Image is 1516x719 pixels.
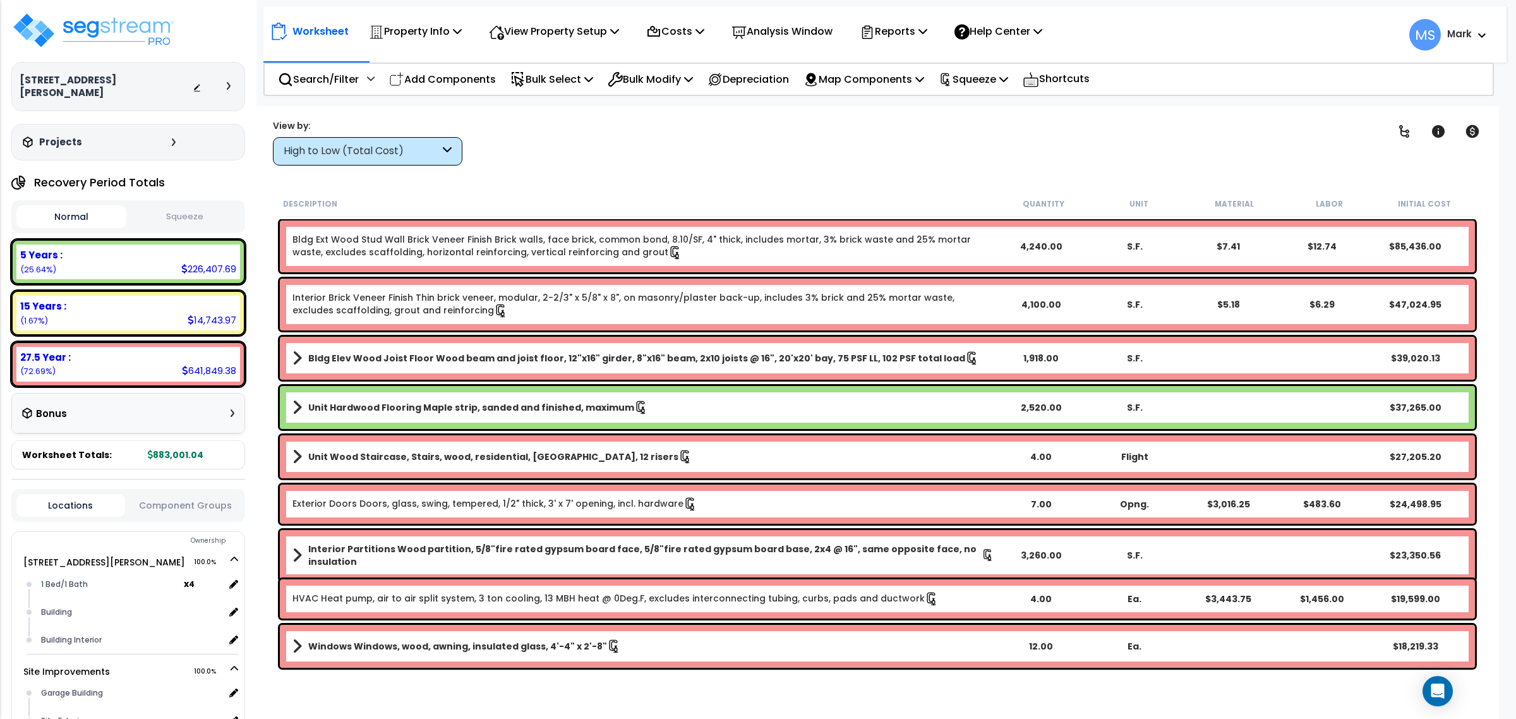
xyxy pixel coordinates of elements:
p: Worksheet [292,23,349,40]
div: Building [38,605,224,620]
div: Ea. [1088,593,1181,605]
div: Opng. [1088,498,1181,511]
div: $19,599.00 [1369,593,1462,605]
div: $85,436.00 [1369,240,1462,253]
small: (72.69%) [20,366,56,377]
div: Building Interior [38,632,224,648]
div: $3,443.75 [1182,593,1275,605]
div: 14,743.97 [188,313,236,327]
p: Map Components [803,71,924,88]
div: $24,498.95 [1369,498,1462,511]
p: Costs [646,23,704,40]
a: Individual Item [292,592,939,606]
div: 12.00 [994,640,1088,653]
p: Help Center [954,23,1042,40]
div: Add Components [382,64,503,94]
div: Garage Building [38,686,224,701]
div: $7.41 [1182,240,1275,253]
a: Assembly Title [292,637,994,655]
div: $3,016.25 [1182,498,1275,511]
div: 1 Bed/1 Bath [38,577,184,592]
p: Bulk Modify [608,71,693,88]
a: Assembly Title [292,399,994,416]
small: Material [1215,199,1254,209]
a: Individual Item [292,497,697,511]
p: View Property Setup [489,23,619,40]
div: 1,918.00 [994,352,1088,365]
div: 4.00 [994,593,1088,605]
a: Assembly Title [292,543,994,568]
div: $1,456.00 [1275,593,1369,605]
small: 4 [189,579,195,589]
button: Squeeze [129,206,239,228]
div: High to Low (Total Cost) [284,144,440,159]
span: Worksheet Totals: [22,449,112,461]
div: Open Intercom Messenger [1423,676,1453,706]
div: 226,407.69 [181,262,236,275]
div: $39,020.13 [1369,352,1462,365]
div: $37,265.00 [1369,401,1462,414]
span: 100.0% [194,664,227,679]
small: Quantity [1023,199,1064,209]
div: $18,219.33 [1369,640,1462,653]
small: Initial Cost [1398,199,1451,209]
div: 4,240.00 [994,240,1088,253]
div: S.F. [1088,352,1181,365]
p: Search/Filter [278,71,359,88]
b: 5 Years : [20,248,63,262]
div: 4.00 [994,450,1088,463]
small: (25.64%) [20,264,56,275]
b: 883,001.04 [148,449,203,461]
div: $5.18 [1182,298,1275,311]
button: Normal [16,205,126,228]
div: $483.60 [1275,498,1369,511]
b: Interior Partitions Wood partition, 5/8"fire rated gypsum board face, 5/8"fire rated gypsum board... [308,543,982,568]
small: (1.67%) [20,315,48,326]
div: S.F. [1088,240,1181,253]
b: Unit Hardwood Flooring Maple strip, sanded and finished, maximum [308,401,634,414]
div: $27,205.20 [1369,450,1462,463]
span: location multiplier [184,576,224,592]
button: Component Groups [131,498,240,512]
div: View by: [273,119,462,132]
p: Reports [860,23,927,40]
b: Unit Wood Staircase, Stairs, wood, residential, [GEOGRAPHIC_DATA], 12 risers [308,450,678,463]
span: MS [1409,19,1441,51]
small: Unit [1129,199,1148,209]
a: Individual Item [292,233,994,260]
div: 641,849.38 [182,364,236,377]
h3: Bonus [36,409,67,420]
small: Labor [1316,199,1343,209]
div: $6.29 [1275,298,1369,311]
p: Property Info [369,23,462,40]
h3: [STREET_ADDRESS][PERSON_NAME] [20,74,193,99]
a: Site Improvements 100.0% [23,665,110,678]
h3: Projects [39,136,82,148]
b: 15 Years : [20,299,66,313]
span: 100.0% [194,555,227,570]
p: Shortcuts [1023,70,1090,88]
div: Depreciation [701,64,796,94]
p: Add Components [389,71,496,88]
div: Ea. [1088,640,1181,653]
p: Analysis Window [731,23,833,40]
div: 4,100.00 [994,298,1088,311]
h4: Recovery Period Totals [34,176,165,189]
b: Windows Windows, wood, awning, insulated glass, 4'-4" x 2'-8" [308,640,607,653]
div: $47,024.95 [1369,298,1462,311]
b: Bldg Elev Wood Joist Floor Wood beam and joist floor, 12"x16" girder, 8"x16" beam, 2x10 joists @ ... [308,352,965,365]
div: 3,260.00 [994,549,1088,562]
a: Assembly Title [292,349,994,367]
div: 2,520.00 [994,401,1088,414]
a: Assembly Title [292,448,994,466]
img: logo_pro_r.png [11,11,176,49]
b: x [184,577,195,590]
p: Depreciation [707,71,789,88]
b: Mark [1447,27,1472,40]
div: S.F. [1088,549,1181,562]
a: Individual Item [292,291,994,318]
button: Locations [16,494,125,517]
small: Description [283,199,337,209]
div: 7.00 [994,498,1088,511]
b: 27.5 Year : [20,351,71,364]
